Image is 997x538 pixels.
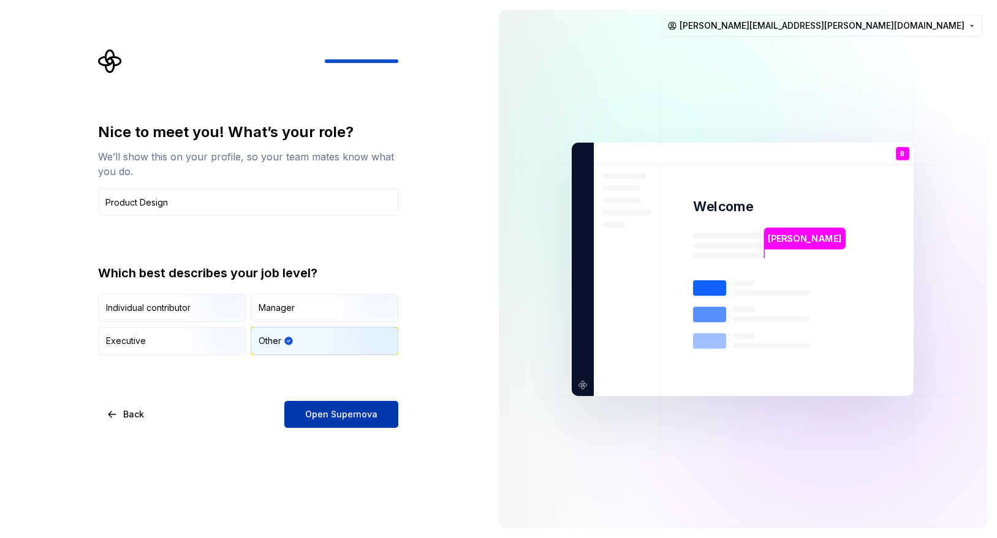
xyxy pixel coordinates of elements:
[98,122,398,142] div: Nice to meet you! What’s your role?
[901,150,905,157] p: B
[98,264,398,282] div: Which best describes your job level?
[98,189,398,215] input: Job title
[284,401,398,428] button: Open Supernova
[680,20,965,32] span: [PERSON_NAME][EMAIL_ADDRESS][PERSON_NAME][DOMAIN_NAME]
[693,198,753,215] p: Welcome
[106,335,146,347] div: Executive
[259,302,295,314] div: Manager
[98,149,398,179] div: We’ll show this on your profile, so your team mates know what you do.
[662,15,982,37] button: [PERSON_NAME][EMAIL_ADDRESS][PERSON_NAME][DOMAIN_NAME]
[98,49,123,73] svg: Supernova Logo
[305,408,377,420] span: Open Supernova
[123,408,144,420] span: Back
[259,335,281,347] div: Other
[98,401,154,428] button: Back
[106,302,191,314] div: Individual contributor
[768,231,842,245] p: [PERSON_NAME]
